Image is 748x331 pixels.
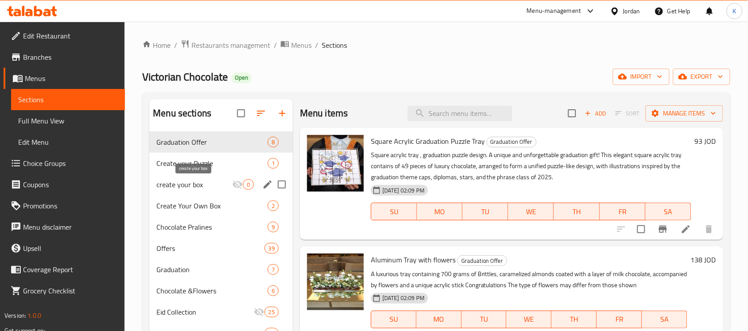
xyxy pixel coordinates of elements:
[149,131,293,153] div: Graduation Offer8
[375,313,413,326] span: SU
[174,40,177,50] li: /
[581,107,610,120] button: Add
[18,137,118,147] span: Edit Menu
[613,69,670,85] button: import
[156,285,268,296] span: Chocolate &Flowers
[156,158,268,169] div: Create your Puzzle
[4,46,125,68] a: Branches
[4,25,125,46] a: Edit Restaurant
[4,280,125,301] a: Grocery Checklist
[642,311,687,328] button: SA
[142,67,228,87] span: Victorian Chocolate
[268,159,278,168] span: 1
[646,203,691,220] button: SA
[231,73,252,83] div: Open
[4,216,125,238] a: Menu disclaimer
[25,73,118,84] span: Menus
[600,203,646,220] button: FR
[156,137,268,147] span: Graduation Offer
[646,105,723,122] button: Manage items
[695,135,716,147] h6: 93 JOD
[149,280,293,301] div: Chocolate &Flowers6
[371,311,417,328] button: SU
[191,40,270,50] span: Restaurants management
[142,39,730,51] nav: breadcrumb
[268,287,278,295] span: 6
[153,107,211,120] h2: Menu sections
[142,40,171,50] a: Home
[673,69,730,85] button: export
[27,310,41,321] span: 1.0.0
[691,254,716,266] h6: 138 JOD
[250,103,272,124] span: Sort sections
[4,174,125,195] a: Coupons
[649,205,688,218] span: SA
[466,205,505,218] span: TU
[149,195,293,216] div: Create Your Own Box2
[265,307,279,317] div: items
[632,220,651,239] span: Select to update
[11,110,125,131] a: Full Menu View
[554,203,600,220] button: TH
[268,202,278,210] span: 2
[646,313,684,326] span: SA
[156,200,268,211] div: Create Your Own Box
[420,313,458,326] span: MO
[156,222,268,232] span: Chocolate Pralines
[23,31,118,41] span: Edit Restaurant
[23,158,118,169] span: Choice Groups
[232,179,243,190] svg: Inactive section
[371,269,687,291] p: A luxurious tray containing 700 grams of Brittles, caramelized almonds coated with a layer of mil...
[268,264,279,275] div: items
[555,313,593,326] span: TH
[149,238,293,259] div: Offers39
[527,6,581,16] div: Menu-management
[465,313,503,326] span: TU
[371,135,485,148] span: Square Acrylic Graduation Puzzle Tray
[156,179,232,190] span: create your box
[243,181,253,189] span: 0
[584,108,608,119] span: Add
[379,294,428,302] span: [DATE] 02:09 PM
[371,203,417,220] button: SU
[307,254,364,310] img: Aluminum Tray with flowers
[552,311,597,328] button: TH
[18,115,118,126] span: Full Menu View
[272,103,293,124] button: Add section
[463,203,508,220] button: TU
[681,224,691,235] a: Edit menu item
[512,205,550,218] span: WE
[4,259,125,280] a: Coverage Report
[156,307,253,317] span: Eid Collection
[149,174,293,195] div: create your box0edit
[581,107,610,120] span: Add item
[417,203,463,220] button: MO
[300,107,348,120] h2: Menu items
[4,153,125,174] a: Choice Groups
[620,71,662,82] span: import
[557,205,596,218] span: TH
[508,203,554,220] button: WE
[4,238,125,259] a: Upsell
[181,39,270,51] a: Restaurants management
[510,313,548,326] span: WE
[268,137,279,147] div: items
[421,205,459,218] span: MO
[652,219,674,240] button: Branch-specific-item
[156,264,268,275] span: Graduation
[243,179,254,190] div: items
[156,243,264,254] div: Offers
[11,89,125,110] a: Sections
[268,138,278,146] span: 8
[23,243,118,254] span: Upsell
[307,135,364,192] img: Square Acrylic Graduation Puzzle Tray
[4,68,125,89] a: Menus
[23,285,118,296] span: Grocery Checklist
[265,243,279,254] div: items
[149,153,293,174] div: Create your Puzzle1
[268,223,278,231] span: 9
